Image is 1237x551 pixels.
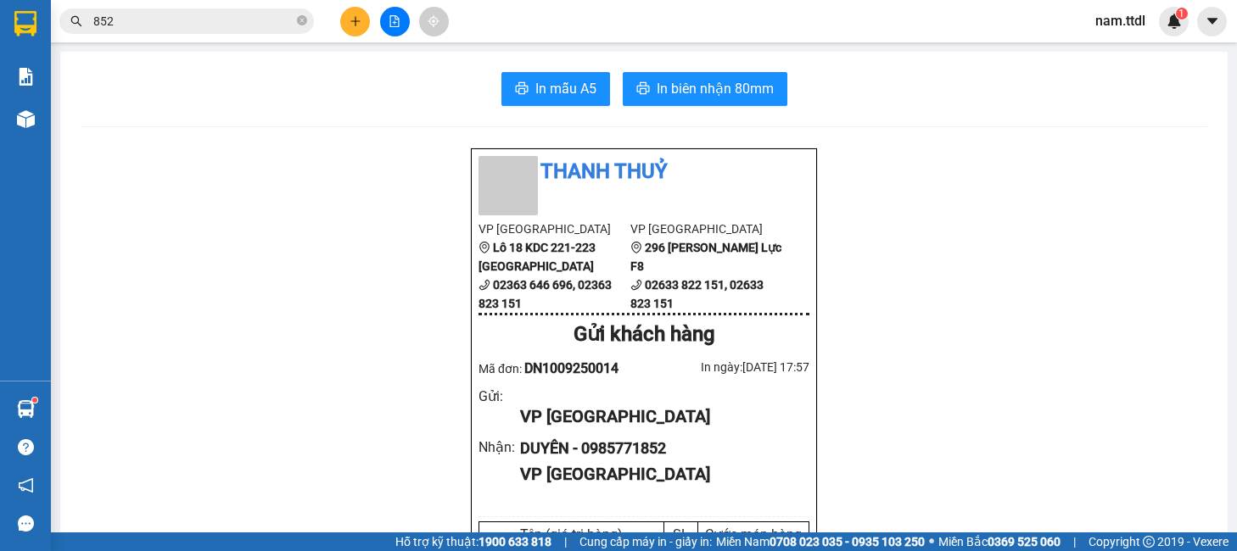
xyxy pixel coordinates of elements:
[479,437,520,458] div: Nhận :
[1176,8,1188,19] sup: 1
[644,358,809,376] div: In ngày: [DATE] 17:57
[479,358,644,379] div: Mã đơn:
[17,400,35,418] img: warehouse-icon
[501,72,610,106] button: printerIn mẫu A5
[669,526,693,543] div: SL
[988,535,1061,548] strong: 0369 525 060
[770,535,925,548] strong: 0708 023 035 - 0935 103 250
[716,532,925,551] span: Miền Nam
[479,386,520,407] div: Gửi :
[70,15,82,27] span: search
[18,439,34,455] span: question-circle
[520,437,796,460] div: DUYÊN - 0985771852
[479,241,596,273] b: Lô 18 KDC 221-223 [GEOGRAPHIC_DATA]
[630,278,764,310] b: 02633 822 151, 02633 823 151
[395,532,551,551] span: Hỗ trợ kỹ thuật:
[484,526,659,543] div: Tên (giá trị hàng)
[657,78,774,99] span: In biên nhận 80mm
[479,242,490,253] span: environment
[479,278,612,310] b: 02363 646 696, 02363 823 151
[479,319,809,351] div: Gửi khách hàng
[520,461,796,487] div: VP [GEOGRAPHIC_DATA]
[18,477,34,493] span: notification
[17,110,35,128] img: warehouse-icon
[1082,10,1159,31] span: nam.ttdl
[520,404,796,430] div: VP [GEOGRAPHIC_DATA]
[380,7,410,36] button: file-add
[929,538,934,545] span: ⚪️
[1205,14,1220,29] span: caret-down
[938,532,1061,551] span: Miền Bắc
[297,14,307,30] span: close-circle
[1178,8,1184,19] span: 1
[17,68,35,86] img: solution-icon
[535,78,596,99] span: In mẫu A5
[579,532,712,551] span: Cung cấp máy in - giấy in:
[524,360,618,376] span: DN1009250014
[389,15,400,27] span: file-add
[630,279,642,291] span: phone
[1167,14,1182,29] img: icon-new-feature
[702,526,804,543] div: Cước món hàng
[479,279,490,291] span: phone
[93,12,294,31] input: Tìm tên, số ĐT hoặc mã đơn
[340,7,370,36] button: plus
[630,242,642,253] span: environment
[350,15,361,27] span: plus
[630,220,782,238] li: VP [GEOGRAPHIC_DATA]
[564,532,567,551] span: |
[479,156,809,188] li: Thanh Thuỷ
[1073,532,1076,551] span: |
[32,398,37,403] sup: 1
[623,72,787,106] button: printerIn biên nhận 80mm
[630,241,781,273] b: 296 [PERSON_NAME] Lực F8
[636,81,650,97] span: printer
[1143,536,1155,548] span: copyright
[479,220,630,238] li: VP [GEOGRAPHIC_DATA]
[428,15,439,27] span: aim
[14,11,36,36] img: logo-vxr
[1197,7,1227,36] button: caret-down
[479,535,551,548] strong: 1900 633 818
[297,15,307,25] span: close-circle
[515,81,529,97] span: printer
[18,515,34,532] span: message
[419,7,449,36] button: aim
